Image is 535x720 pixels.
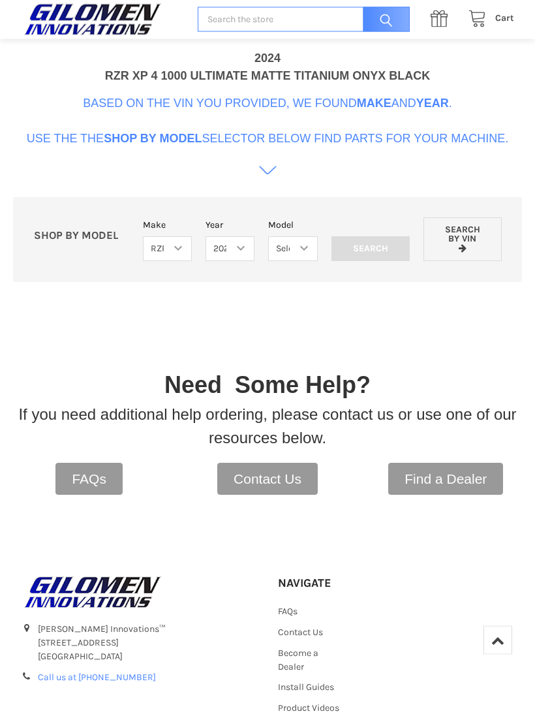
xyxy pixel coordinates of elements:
a: GILOMEN INNOVATIONS [21,576,257,609]
label: Model [268,219,317,232]
a: Cart [461,11,514,27]
a: Install Guides [278,682,334,693]
p: Need Some Help? [164,368,371,403]
input: Search [331,237,410,262]
p: If you need additional help ordering, please contact us or use one of our resources below. [7,403,528,450]
a: Become a Dealer [278,648,318,673]
img: GILOMEN INNOVATIONS [21,576,164,609]
input: Search [356,7,410,33]
label: Year [206,219,254,232]
a: FAQs [55,463,123,496]
h5: Navigate [278,576,343,591]
img: GILOMEN INNOVATIONS [21,3,164,36]
b: Make [357,97,391,110]
div: 2024 [254,50,281,68]
address: [PERSON_NAME] Innovations™ [STREET_ADDRESS] [GEOGRAPHIC_DATA] [38,623,257,664]
label: Make [143,219,192,232]
div: RZR XP 4 1000 ULTIMATE MATTE TITANIUM ONYX BLACK [105,68,430,86]
a: Call us at [PHONE_NUMBER] [38,672,156,683]
a: Find a Dealer [388,463,503,496]
p: Based on the VIN you provided, we found and . Use the the selector below find parts for your mach... [27,95,509,148]
input: Search the store [198,7,410,33]
b: Year [416,97,449,110]
span: Cart [495,13,514,24]
p: SHOP BY MODEL [27,230,136,243]
b: Shop By Model [104,133,202,146]
a: Contact Us [217,463,318,496]
a: Search by VIN [423,218,502,262]
a: FAQs [278,606,298,618]
a: Product Videos [278,703,339,714]
a: Contact Us [278,627,323,638]
a: GILOMEN INNOVATIONS [21,3,184,36]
